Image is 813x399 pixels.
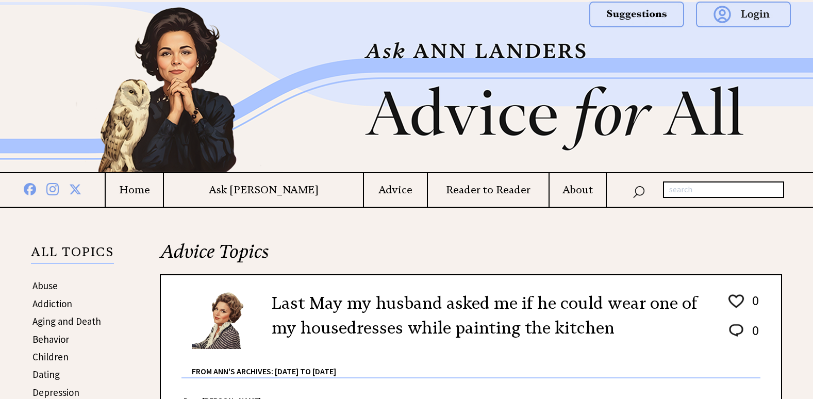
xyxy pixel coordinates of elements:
[633,184,645,198] img: search_nav.png
[46,181,59,195] img: instagram%20blue.png
[32,315,101,327] a: Aging and Death
[32,333,69,345] a: Behavior
[727,292,745,310] img: heart_outline%201.png
[428,184,549,196] a: Reader to Reader
[24,181,36,195] img: facebook%20blue.png
[192,291,256,349] img: Ann6%20v2%20small.png
[32,297,72,310] a: Addiction
[589,2,684,27] img: suggestions.png
[36,2,778,172] img: header2b_v1.png
[32,279,58,292] a: Abuse
[778,2,783,172] img: right_new2.png
[32,368,60,380] a: Dating
[32,351,69,363] a: Children
[106,184,163,196] a: Home
[272,291,711,340] h2: Last May my husband asked me if he could wear one of my housedresses while painting the kitchen
[727,322,745,339] img: message_round%202.png
[364,184,426,196] a: Advice
[160,239,782,274] h2: Advice Topics
[747,292,759,321] td: 0
[164,184,363,196] a: Ask [PERSON_NAME]
[696,2,791,27] img: login.png
[747,322,759,349] td: 0
[663,181,784,198] input: search
[550,184,606,196] a: About
[32,386,79,398] a: Depression
[69,181,81,195] img: x%20blue.png
[31,246,114,264] p: ALL TOPICS
[192,350,760,377] div: From Ann's Archives: [DATE] to [DATE]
